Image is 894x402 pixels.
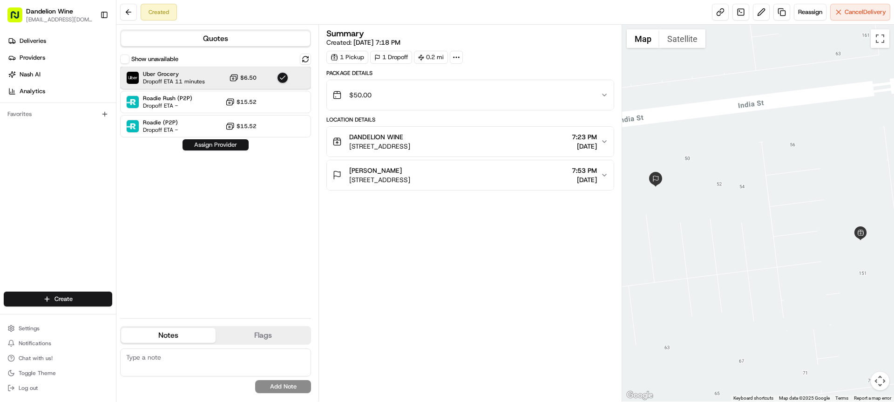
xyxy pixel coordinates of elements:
[9,209,17,217] div: 📗
[127,72,139,84] img: Uber Grocery
[144,119,169,130] button: See all
[845,8,886,16] span: Cancel Delivery
[9,161,24,179] img: Wisdom Oko
[131,55,178,63] label: Show unavailable
[794,4,826,20] button: Reassign
[349,142,410,151] span: [STREET_ADDRESS]
[158,92,169,103] button: Start new chat
[19,145,26,152] img: 1736555255976-a54dd68f-1ca7-489b-9aae-adbdc363a1c4
[143,70,205,78] span: Uber Grocery
[225,97,257,107] button: $15.52
[237,98,257,106] span: $15.52
[659,29,705,48] button: Show satellite imagery
[830,4,890,20] button: CancelDelivery
[414,51,448,64] div: 0.2 mi
[572,142,597,151] span: [DATE]
[326,38,400,47] span: Created:
[370,51,412,64] div: 1 Dropoff
[4,352,112,365] button: Chat with us!
[835,395,848,401] a: Terms
[572,132,597,142] span: 7:23 PM
[624,389,655,402] img: Google
[9,89,26,106] img: 1736555255976-a54dd68f-1ca7-489b-9aae-adbdc363a1c4
[4,322,112,335] button: Settings
[143,95,192,102] span: Roadie Rush (P2P)
[327,80,613,110] button: $50.00
[183,139,249,150] button: Assign Provider
[143,102,192,109] span: Dropoff ETA -
[127,120,139,132] img: Roadie (P2P)
[4,367,112,380] button: Toggle Theme
[4,84,116,99] a: Analytics
[29,144,99,152] span: Wisdom [PERSON_NAME]
[93,231,113,238] span: Pylon
[9,9,28,28] img: Nash
[4,337,112,350] button: Notifications
[79,209,86,217] div: 💻
[572,166,597,175] span: 7:53 PM
[121,31,310,46] button: Quotes
[216,328,310,343] button: Flags
[798,8,822,16] span: Reassign
[101,170,104,177] span: •
[19,208,71,218] span: Knowledge Base
[4,34,116,48] a: Deliveries
[121,328,216,343] button: Notes
[42,89,153,98] div: Start new chat
[871,29,889,48] button: Toggle fullscreen view
[326,51,368,64] div: 1 Pickup
[9,136,24,154] img: Wisdom Oko
[66,231,113,238] a: Powered byPylon
[19,354,53,362] span: Chat with us!
[229,73,257,82] button: $6.50
[6,204,75,221] a: 📗Knowledge Base
[29,170,99,177] span: Wisdom [PERSON_NAME]
[327,160,613,190] button: [PERSON_NAME][STREET_ADDRESS]7:53 PM[DATE]
[19,170,26,177] img: 1736555255976-a54dd68f-1ca7-489b-9aae-adbdc363a1c4
[42,98,128,106] div: We're available if you need us!
[327,127,613,157] button: DANDELION WINE[STREET_ADDRESS]7:23 PM[DATE]
[572,175,597,184] span: [DATE]
[88,208,149,218] span: API Documentation
[237,123,257,130] span: $15.52
[20,87,45,95] span: Analytics
[353,38,400,47] span: [DATE] 7:18 PM
[627,29,659,48] button: Show street map
[4,292,112,307] button: Create
[101,144,104,152] span: •
[24,60,154,70] input: Clear
[9,37,169,52] p: Welcome 👋
[4,67,116,82] a: Nash AI
[225,122,257,131] button: $15.52
[143,126,178,134] span: Dropoff ETA -
[143,78,205,85] span: Dropoff ETA 11 minutes
[19,325,40,332] span: Settings
[26,16,93,23] button: [EMAIL_ADDRESS][DOMAIN_NAME]
[349,175,410,184] span: [STREET_ADDRESS]
[349,132,403,142] span: DANDELION WINE
[326,116,614,123] div: Location Details
[127,96,139,108] img: Roadie Rush (P2P)
[20,89,36,106] img: 8571987876998_91fb9ceb93ad5c398215_72.jpg
[143,119,178,126] span: Roadie (P2P)
[20,54,45,62] span: Providers
[19,340,51,347] span: Notifications
[349,166,402,175] span: [PERSON_NAME]
[240,74,257,82] span: $6.50
[20,70,41,79] span: Nash AI
[106,144,125,152] span: [DATE]
[20,37,46,45] span: Deliveries
[4,107,112,122] div: Favorites
[854,395,891,401] a: Report a map error
[106,170,125,177] span: [DATE]
[19,384,38,392] span: Log out
[75,204,153,221] a: 💻API Documentation
[733,395,773,402] button: Keyboard shortcuts
[349,90,372,100] span: $50.00
[4,4,96,26] button: Dandelion Wine[EMAIL_ADDRESS][DOMAIN_NAME]
[26,7,73,16] button: Dandelion Wine
[326,29,364,38] h3: Summary
[19,369,56,377] span: Toggle Theme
